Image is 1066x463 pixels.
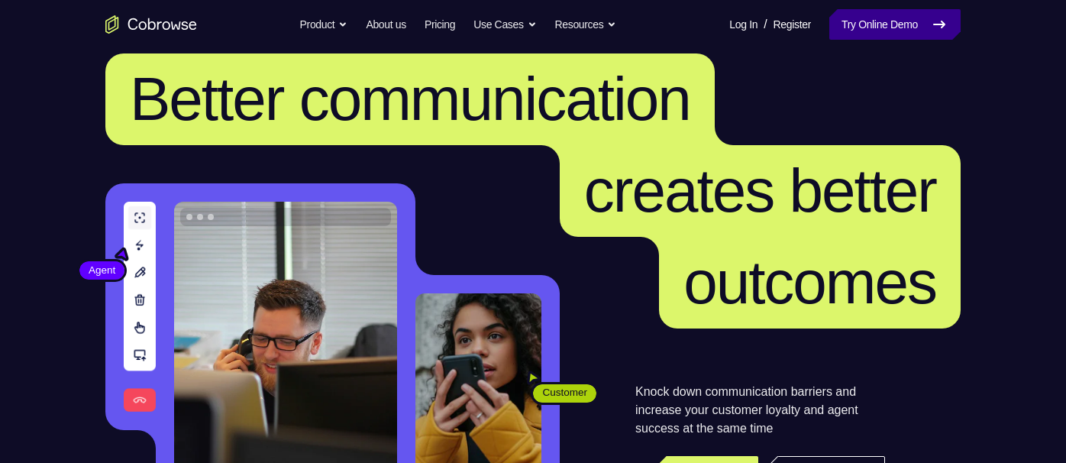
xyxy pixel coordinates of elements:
span: / [764,15,767,34]
a: Register [774,9,811,40]
button: Product [300,9,348,40]
a: Log In [729,9,758,40]
span: creates better [584,157,936,225]
button: Use Cases [473,9,536,40]
a: Go to the home page [105,15,197,34]
a: About us [366,9,405,40]
span: outcomes [683,248,936,316]
button: Resources [555,9,617,40]
a: Pricing [425,9,455,40]
a: Try Online Demo [829,9,961,40]
span: Better communication [130,65,690,133]
p: Knock down communication barriers and increase your customer loyalty and agent success at the sam... [635,383,885,438]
